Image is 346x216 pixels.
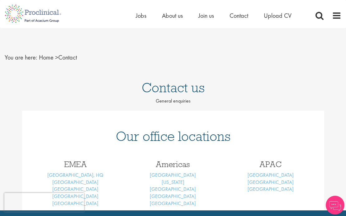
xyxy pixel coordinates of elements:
[39,53,54,61] a: breadcrumb link to Home
[198,12,214,20] a: Join us
[52,179,98,185] a: [GEOGRAPHIC_DATA]
[150,200,196,207] a: [GEOGRAPHIC_DATA]
[47,172,103,178] a: [GEOGRAPHIC_DATA], HQ
[248,179,294,185] a: [GEOGRAPHIC_DATA]
[230,12,248,20] a: Contact
[129,160,217,168] h3: Americas
[31,160,120,168] h3: EMEA
[226,160,315,168] h3: APAC
[326,196,344,214] img: Chatbot
[31,129,315,143] h1: Our office locations
[136,12,146,20] a: Jobs
[150,186,196,192] a: [GEOGRAPHIC_DATA]
[264,12,291,20] a: Upload CV
[5,53,37,61] span: You are here:
[248,186,294,192] a: [GEOGRAPHIC_DATA]
[4,193,84,212] iframe: reCAPTCHA
[162,12,183,20] a: About us
[55,53,58,61] span: >
[39,53,77,61] span: Contact
[150,172,196,178] a: [GEOGRAPHIC_DATA]
[248,172,294,178] a: [GEOGRAPHIC_DATA]
[162,179,184,185] a: [US_STATE]
[52,186,98,192] a: [GEOGRAPHIC_DATA]
[150,193,196,199] a: [GEOGRAPHIC_DATA]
